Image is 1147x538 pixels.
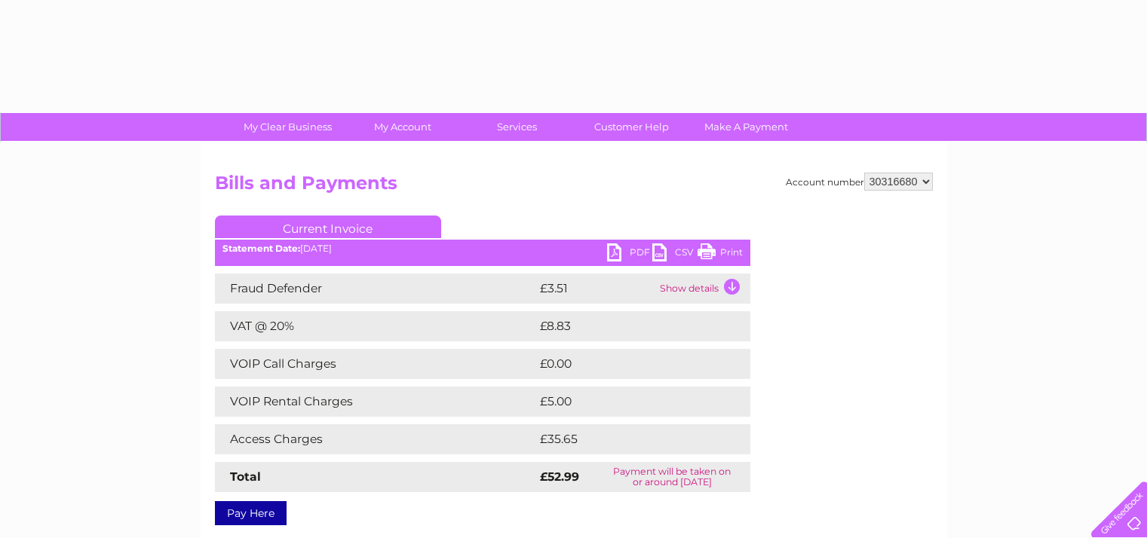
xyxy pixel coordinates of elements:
td: VOIP Rental Charges [215,387,536,417]
td: Show details [656,274,750,304]
a: PDF [607,243,652,265]
a: Services [455,113,579,141]
td: £3.51 [536,274,656,304]
td: Payment will be taken on or around [DATE] [594,462,750,492]
td: Fraud Defender [215,274,536,304]
a: CSV [652,243,698,265]
a: Current Invoice [215,216,441,238]
strong: £52.99 [540,469,579,484]
td: £35.65 [536,424,719,454]
td: £0.00 [536,349,716,379]
td: £8.83 [536,311,715,341]
td: VAT @ 20% [215,311,536,341]
td: VOIP Call Charges [215,349,536,379]
td: £5.00 [536,387,716,417]
a: Make A Payment [684,113,808,141]
div: [DATE] [215,243,750,254]
a: Pay Here [215,501,287,525]
td: Access Charges [215,424,536,454]
div: Account number [786,173,933,191]
a: My Account [340,113,465,141]
a: Print [698,243,743,265]
a: My Clear Business [225,113,350,141]
strong: Total [230,469,261,484]
a: Customer Help [569,113,694,141]
b: Statement Date: [222,243,300,254]
h2: Bills and Payments [215,173,933,201]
